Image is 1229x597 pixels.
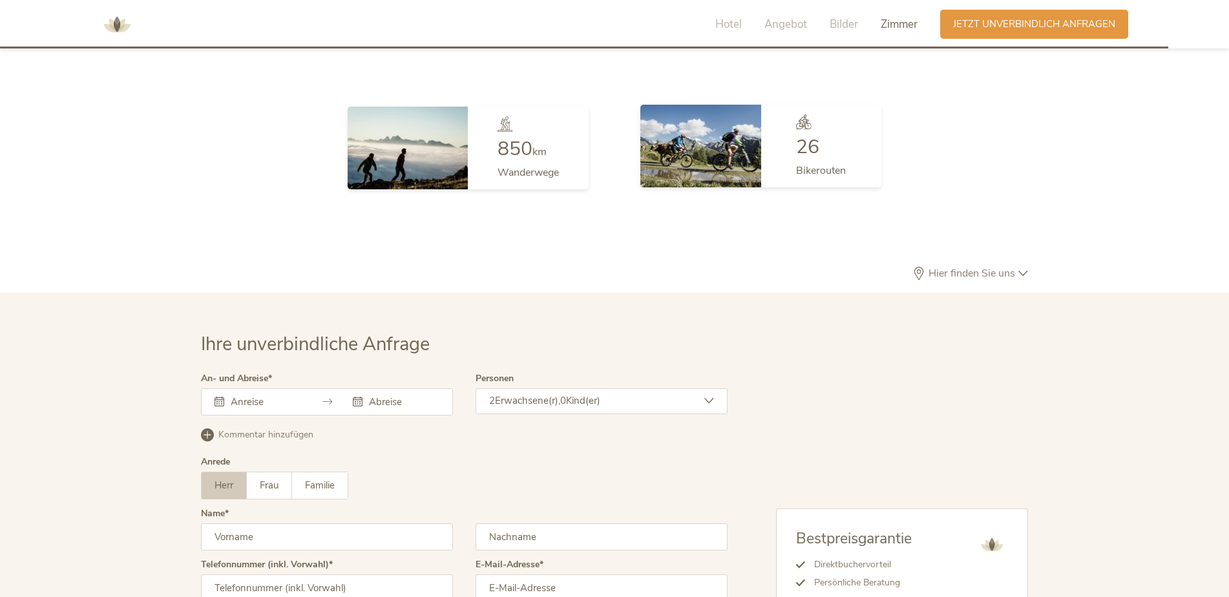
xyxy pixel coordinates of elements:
span: Kommentar hinzufügen [218,428,313,441]
span: Erwachsene(r), [495,394,560,407]
a: AMONTI & LUNARIS Wellnessresort [98,19,136,28]
span: Zimmer [881,17,918,32]
li: Persönliche Beratung [805,574,912,592]
label: E-Mail-Adresse [476,560,543,569]
span: Jetzt unverbindlich anfragen [953,17,1115,31]
div: Anrede [201,457,230,466]
span: 2 [489,394,495,407]
label: Name [201,509,229,518]
label: Personen [476,374,514,383]
span: Kind(er) [566,394,600,407]
img: AMONTI & LUNARIS Wellnessresort [98,5,136,44]
span: Bikerouten [796,163,846,178]
span: 26 [796,134,819,160]
input: Nachname [476,523,728,550]
input: Anreise [227,395,301,408]
img: AMONTI & LUNARIS Wellnessresort [976,529,1008,561]
span: Wanderwege [498,165,559,180]
span: Frau [260,479,278,492]
span: Herr [215,479,233,492]
span: Bestpreisgarantie [796,529,912,549]
span: km [532,145,547,159]
span: 0 [560,394,566,407]
label: Telefonnummer (inkl. Vorwahl) [201,560,333,569]
span: 850 [498,136,532,162]
input: Vorname [201,523,453,550]
span: Ihre unverbindliche Anfrage [201,331,430,357]
span: Hotel [715,17,742,32]
input: Abreise [366,395,439,408]
li: Direktbuchervorteil [805,556,912,574]
span: Familie [305,479,335,492]
label: An- und Abreise [201,374,272,383]
span: Hier finden Sie uns [925,268,1018,278]
span: Angebot [764,17,807,32]
span: Bilder [830,17,858,32]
